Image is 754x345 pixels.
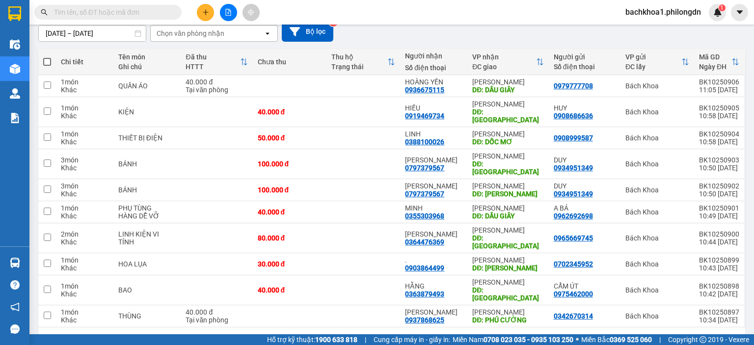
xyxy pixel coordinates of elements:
[699,182,739,190] div: BK10250902
[625,82,689,90] div: Bách Khoa
[625,234,689,242] div: Bách Khoa
[472,204,544,212] div: [PERSON_NAME]
[699,256,739,264] div: BK10250899
[472,316,544,324] div: DĐ: PHÚ CƯỜNG
[554,63,616,71] div: Số điện thoại
[625,108,689,116] div: Bách Khoa
[202,9,209,16] span: plus
[405,256,462,264] div: .
[10,39,20,50] img: warehouse-icon
[699,112,739,120] div: 10:58 [DATE]
[118,230,176,246] div: LINH KIỆN VI TÍNH
[554,290,593,298] div: 0975462000
[472,86,544,94] div: DĐ: DẦU GIÂY
[186,53,240,61] div: Đã thu
[225,9,232,16] span: file-add
[61,78,108,86] div: 1 món
[186,78,247,86] div: 40.000 đ
[10,280,20,290] span: question-circle
[699,86,739,94] div: 11:05 [DATE]
[220,4,237,21] button: file-add
[472,138,544,146] div: DĐ: DỐC MƠ
[405,112,444,120] div: 0919469734
[699,238,739,246] div: 10:44 [DATE]
[61,204,108,212] div: 1 món
[699,78,739,86] div: BK10250906
[472,100,544,108] div: [PERSON_NAME]
[61,156,108,164] div: 3 món
[484,336,573,344] strong: 0708 023 035 - 0935 103 250
[326,49,400,75] th: Toggle SortBy
[405,164,444,172] div: 0797379567
[699,104,739,112] div: BK10250905
[10,64,20,74] img: warehouse-icon
[472,256,544,264] div: [PERSON_NAME]
[39,26,146,41] input: Select a date range.
[267,334,357,345] span: Hỗ trợ kỹ thuật:
[472,53,536,61] div: VP nhận
[41,9,48,16] span: search
[472,286,544,302] div: DĐ: HƯNG LỘC
[731,4,748,21] button: caret-down
[315,336,357,344] strong: 1900 633 818
[61,256,108,264] div: 1 món
[118,312,176,320] div: THÙNG
[181,49,252,75] th: Toggle SortBy
[472,182,544,190] div: [PERSON_NAME]
[554,260,593,268] div: 0702345952
[472,152,544,160] div: [PERSON_NAME]
[405,52,462,60] div: Người nhận
[61,138,108,146] div: Khác
[625,208,689,216] div: Bách Khoa
[554,156,616,164] div: DUY
[554,82,593,90] div: 0979777708
[405,78,462,86] div: HOÀNG YẾN
[405,290,444,298] div: 0363879493
[472,234,544,250] div: DĐ: TÂN YÊN
[620,49,694,75] th: Toggle SortBy
[554,234,593,242] div: 0965669745
[405,204,462,212] div: MINH
[186,308,247,316] div: 40.000 đ
[625,186,689,194] div: Bách Khoa
[554,112,593,120] div: 0908686636
[554,282,616,290] div: CẨM ÚT
[625,53,681,61] div: VP gửi
[405,64,462,72] div: Số điện thoại
[61,58,108,66] div: Chi tiết
[365,334,366,345] span: |
[472,308,544,316] div: [PERSON_NAME]
[10,324,20,334] span: message
[61,290,108,298] div: Khác
[735,8,744,17] span: caret-down
[247,9,254,16] span: aim
[331,63,387,71] div: Trạng thái
[61,238,108,246] div: Khác
[61,308,108,316] div: 1 món
[618,6,709,18] span: bachkhoa1.philongdn
[554,190,593,198] div: 0934951349
[118,212,176,220] div: HÀNG DỄ VỠ
[331,53,387,61] div: Thu hộ
[61,190,108,198] div: Khác
[405,230,462,238] div: THÀNH VƯƠNG
[472,190,544,198] div: DĐ: VÕ DÕNG
[581,334,652,345] span: Miền Bắc
[118,186,176,194] div: BÁNH
[186,63,240,71] div: HTTT
[472,108,544,124] div: DĐ: THANH SƠN
[258,208,322,216] div: 40.000 đ
[405,130,462,138] div: LINH
[118,134,176,142] div: THIẾT BỊ ĐIỆN
[282,22,333,42] button: Bộ lọc
[472,160,544,176] div: DĐ: PHÚ TÚC
[197,4,214,21] button: plus
[258,260,322,268] div: 30.000 đ
[720,4,724,11] span: 1
[258,108,322,116] div: 40.000 đ
[258,160,322,168] div: 100.000 đ
[405,86,444,94] div: 0936675115
[374,334,450,345] span: Cung cấp máy in - giấy in:
[61,212,108,220] div: Khác
[554,212,593,220] div: 0962692698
